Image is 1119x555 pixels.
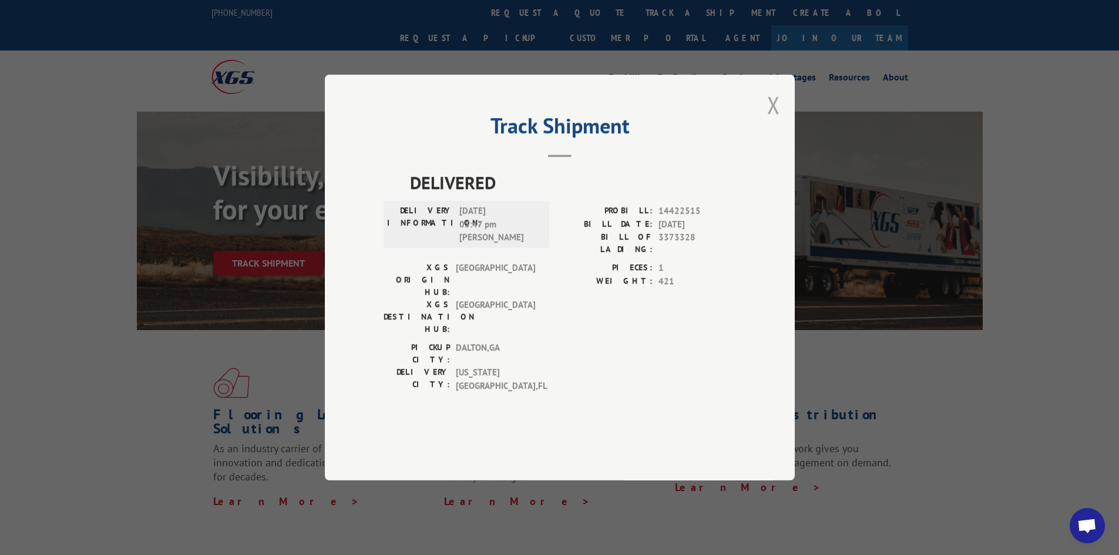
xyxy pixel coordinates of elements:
[658,204,736,218] span: 14422515
[384,117,736,140] h2: Track Shipment
[384,298,450,335] label: XGS DESTINATION HUB:
[560,275,653,288] label: WEIGHT:
[387,204,453,244] label: DELIVERY INFORMATION:
[560,204,653,218] label: PROBILL:
[456,341,535,366] span: DALTON , GA
[384,341,450,366] label: PICKUP CITY:
[658,218,736,231] span: [DATE]
[560,261,653,275] label: PIECES:
[767,89,780,120] button: Close modal
[459,204,539,244] span: [DATE] 05:47 pm [PERSON_NAME]
[560,218,653,231] label: BILL DATE:
[384,261,450,298] label: XGS ORIGIN HUB:
[560,231,653,255] label: BILL OF LADING:
[456,261,535,298] span: [GEOGRAPHIC_DATA]
[456,298,535,335] span: [GEOGRAPHIC_DATA]
[384,366,450,392] label: DELIVERY CITY:
[658,275,736,288] span: 421
[410,169,736,196] span: DELIVERED
[658,261,736,275] span: 1
[1070,508,1105,543] div: Open chat
[456,366,535,392] span: [US_STATE][GEOGRAPHIC_DATA] , FL
[658,231,736,255] span: 3373328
